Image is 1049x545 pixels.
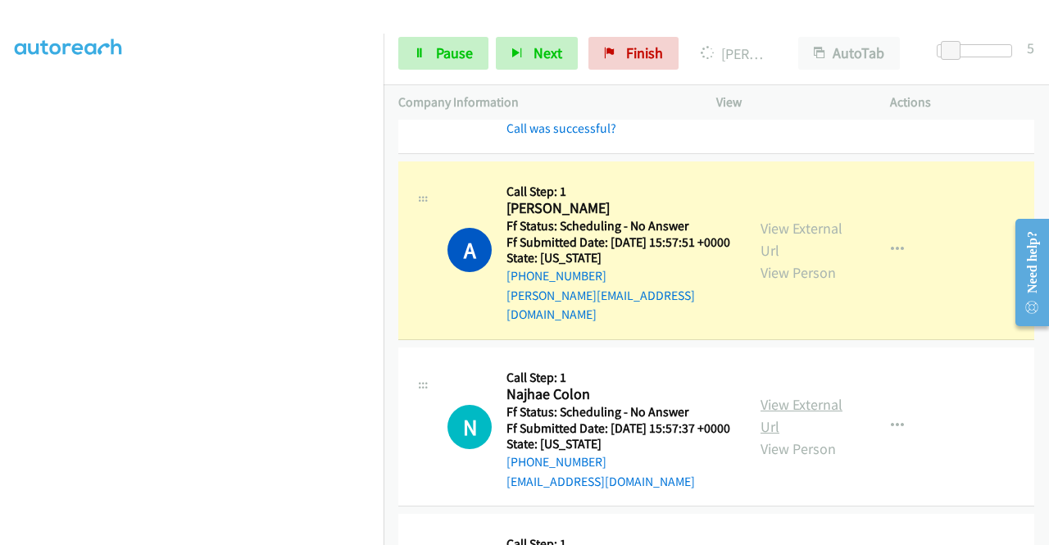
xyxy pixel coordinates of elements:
[761,263,836,282] a: View Person
[506,474,695,489] a: [EMAIL_ADDRESS][DOMAIN_NAME]
[447,405,492,449] h1: N
[506,385,725,404] h2: Najhae Colon
[398,37,488,70] a: Pause
[534,43,562,62] span: Next
[761,219,842,260] a: View External Url
[701,43,769,65] p: [PERSON_NAME]
[506,436,730,452] h5: State: [US_STATE]
[506,120,616,136] a: Call was successful?
[506,184,731,200] h5: Call Step: 1
[447,228,492,272] h1: A
[506,250,731,266] h5: State: [US_STATE]
[506,370,730,386] h5: Call Step: 1
[626,43,663,62] span: Finish
[588,37,679,70] a: Finish
[798,37,900,70] button: AutoTab
[1027,37,1034,59] div: 5
[506,404,730,420] h5: Ff Status: Scheduling - No Answer
[761,439,836,458] a: View Person
[506,218,731,234] h5: Ff Status: Scheduling - No Answer
[761,395,842,436] a: View External Url
[1002,207,1049,338] iframe: Resource Center
[506,268,606,284] a: [PHONE_NUMBER]
[436,43,473,62] span: Pause
[716,93,861,112] p: View
[506,199,725,218] h2: [PERSON_NAME]
[506,420,730,437] h5: Ff Submitted Date: [DATE] 15:57:37 +0000
[447,405,492,449] div: The call is yet to be attempted
[398,93,687,112] p: Company Information
[890,93,1034,112] p: Actions
[506,454,606,470] a: [PHONE_NUMBER]
[496,37,578,70] button: Next
[506,234,731,251] h5: Ff Submitted Date: [DATE] 15:57:51 +0000
[506,288,695,323] a: [PERSON_NAME][EMAIL_ADDRESS][DOMAIN_NAME]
